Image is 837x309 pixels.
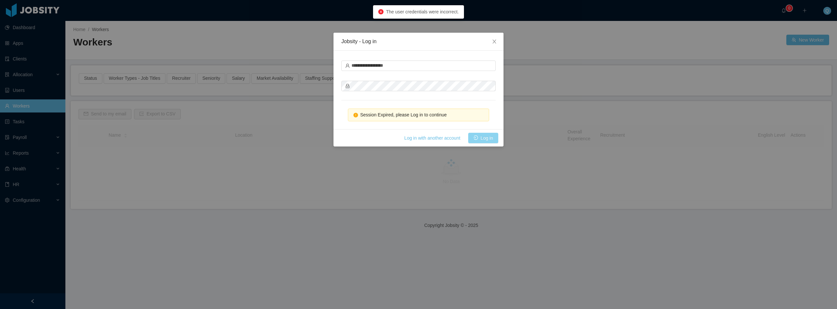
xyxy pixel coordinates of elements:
[353,113,358,117] i: icon: exclamation-circle
[386,9,459,14] span: The user credentials were incorrect.
[360,112,447,117] span: Session Expired, please Log in to continue
[378,9,384,14] i: icon: close-circle
[345,63,350,68] i: icon: user
[345,84,350,88] i: icon: lock
[468,133,498,143] button: icon: loginLog in
[492,39,497,44] i: icon: close
[485,33,504,51] button: Close
[341,38,496,45] div: Jobsity - Log in
[399,133,466,143] button: Log in with another account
